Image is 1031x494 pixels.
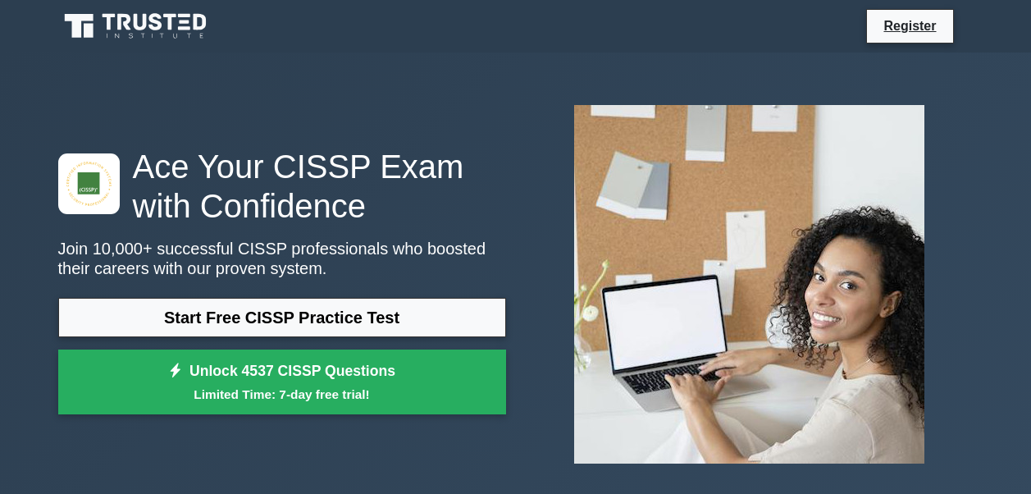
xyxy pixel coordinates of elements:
a: Start Free CISSP Practice Test [58,298,506,337]
small: Limited Time: 7-day free trial! [79,385,486,404]
a: Unlock 4537 CISSP QuestionsLimited Time: 7-day free trial! [58,350,506,415]
h1: Ace Your CISSP Exam with Confidence [58,147,506,226]
a: Register [874,16,946,36]
p: Join 10,000+ successful CISSP professionals who boosted their careers with our proven system. [58,239,506,278]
